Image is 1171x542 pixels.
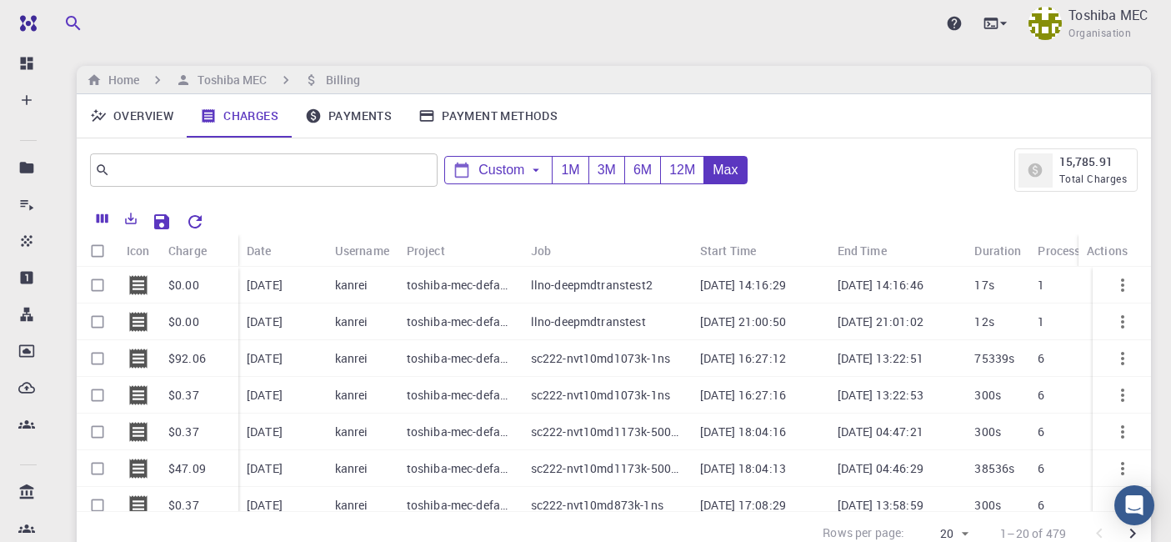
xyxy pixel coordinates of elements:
p: [DATE] 17:08:29 [700,497,786,514]
p: 6 [1038,497,1044,514]
h6: Toshiba MEC [191,71,267,89]
div: Charge [160,234,238,267]
button: Columns [88,205,117,232]
div: Icon [118,234,160,267]
div: Username [327,234,398,267]
p: [DATE] 18:04:13 [700,460,786,477]
p: $47.09 [168,460,206,477]
nav: breadcrumb [83,71,363,89]
p: 75339s [974,350,1014,367]
p: 17s [974,277,993,294]
p: 1 [1038,277,1044,294]
div: Project [398,234,523,267]
p: toshiba-mec-default [407,424,514,440]
p: 6 [1038,460,1044,477]
div: Start Time [700,234,757,267]
p: Toshiba MEC [1068,5,1148,25]
div: End Time [829,234,967,267]
p: [DATE] [247,350,283,367]
p: [DATE] 18:04:16 [700,424,786,440]
div: Job [523,234,692,267]
p: 1–20 of 479 [1000,525,1066,542]
p: 6 [1038,350,1044,367]
div: Date [238,234,327,267]
p: 38536s [974,460,1014,477]
p: [DATE] 13:22:53 [838,387,923,404]
div: Project [407,234,445,267]
p: sc222-nvt10md1073k-1ns [531,350,670,367]
div: Actions [1078,234,1137,267]
img: logo [13,15,37,32]
p: [DATE] 13:58:59 [838,497,923,514]
div: Duration [966,234,1029,267]
div: Date [247,234,272,267]
p: [DATE] 14:16:46 [838,277,923,294]
p: [DATE] 04:47:21 [838,424,923,440]
div: 12M [660,157,703,184]
p: [DATE] 13:22:51 [838,350,923,367]
p: 1 [1038,314,1044,330]
a: Payment Methods [405,94,571,138]
p: [DATE] [247,424,283,440]
p: toshiba-mec-default [407,350,514,367]
p: sc222-nvt10md1173k-500ps [531,460,683,477]
p: llno-deepmdtranstest2 [531,277,653,294]
div: Processors [1029,234,1108,267]
p: [DATE] 16:27:16 [700,387,786,404]
p: sc222-nvt10md1173k-500ps [531,424,683,440]
button: Export [117,205,145,232]
button: Save Explorer Settings [145,205,178,238]
button: Reset Explorer Settings [178,205,212,238]
div: End Time [838,234,887,267]
p: toshiba-mec-default [407,314,514,330]
p: llno-deepmdtranstest [531,314,646,330]
p: toshiba-mec-default [407,387,514,404]
p: $92.06 [168,350,206,367]
p: 300s [974,424,1001,440]
a: Overview [77,94,187,138]
div: Charge [168,234,207,267]
p: $0.37 [168,497,199,514]
span: Custom [478,163,524,178]
div: 6M [624,157,660,184]
p: sc222-nvt10md1073k-1ns [531,387,670,404]
h6: Home [102,71,139,89]
a: Payments [292,94,405,138]
p: [DATE] 16:27:12 [700,350,786,367]
p: kanrei [335,387,368,404]
p: kanrei [335,497,368,514]
p: [DATE] 21:00:50 [700,314,786,330]
p: $0.00 [168,314,199,330]
p: sc222-nvt10md873k-1ns [531,497,663,514]
div: 1M [552,157,588,184]
p: $0.37 [168,424,199,440]
h6: Billing [319,71,361,89]
p: [DATE] [247,314,283,330]
span: Total Charges [1059,172,1127,185]
div: Max [703,157,746,184]
p: toshiba-mec-default [407,277,514,294]
p: $0.37 [168,387,199,404]
p: kanrei [335,277,368,294]
p: kanrei [335,350,368,367]
p: [DATE] [247,277,283,294]
h6: 15,785.91 [1059,153,1127,171]
p: [DATE] [247,387,283,404]
p: $0.00 [168,277,199,294]
div: Job [531,234,551,267]
p: 300s [974,497,1001,514]
p: toshiba-mec-default [407,497,514,514]
p: [DATE] 04:46:29 [838,460,923,477]
div: Start Time [692,234,829,267]
p: [DATE] [247,497,283,514]
div: Actions [1087,234,1128,267]
a: Charges [187,94,292,138]
p: kanrei [335,424,368,440]
p: 300s [974,387,1001,404]
div: Processors [1038,234,1098,267]
div: 3M [588,157,624,184]
p: kanrei [335,314,368,330]
div: Username [335,234,389,267]
p: toshiba-mec-default [407,460,514,477]
div: Duration [974,234,1021,267]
